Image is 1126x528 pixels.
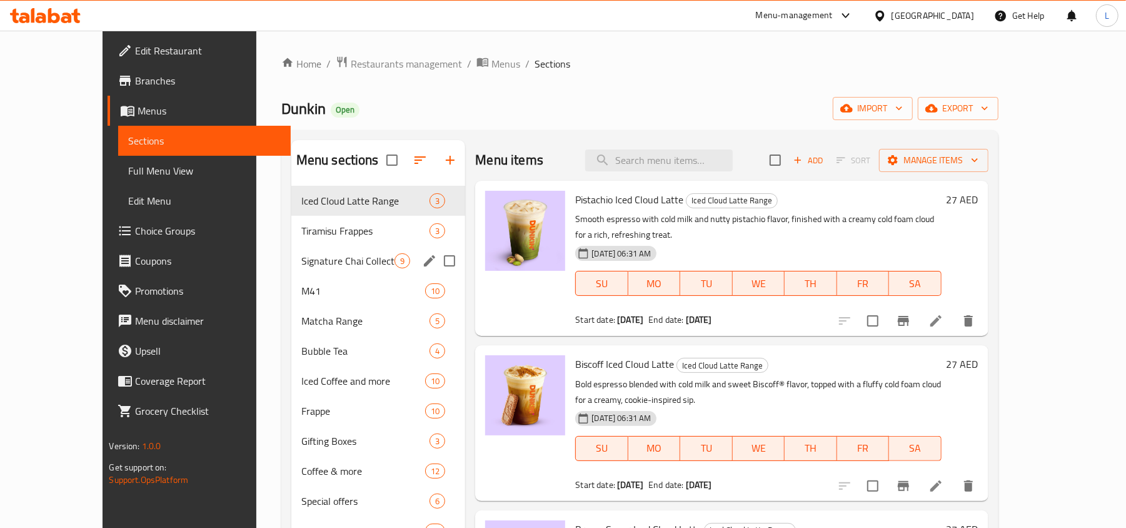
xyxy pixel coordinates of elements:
[648,312,683,328] span: End date:
[575,436,628,461] button: SU
[108,276,291,306] a: Promotions
[281,94,326,123] span: Dunkin
[301,464,425,479] div: Coffee & more
[575,477,615,493] span: Start date:
[336,56,462,72] a: Restaurants management
[535,56,570,71] span: Sections
[947,191,978,208] h6: 27 AED
[476,56,520,72] a: Menus
[379,147,405,173] span: Select all sections
[788,151,828,170] button: Add
[491,56,520,71] span: Menus
[301,223,430,238] div: Tiramisu Frappes
[142,438,161,454] span: 1.0.0
[301,434,430,449] div: Gifting Boxes
[1105,9,1109,23] span: L
[889,436,941,461] button: SA
[351,56,462,71] span: Restaurants management
[686,312,712,328] b: [DATE]
[842,275,884,293] span: FR
[860,473,886,499] span: Select to update
[291,426,466,456] div: Gifting Boxes3
[575,312,615,328] span: Start date:
[586,248,656,260] span: [DATE] 06:31 AM
[575,190,683,209] span: Pistachio Iced Cloud Latte
[118,126,291,156] a: Sections
[291,456,466,486] div: Coffee & more12
[420,251,439,270] button: edit
[301,404,425,419] div: Frappe
[425,404,445,419] div: items
[331,104,359,115] span: Open
[108,36,291,66] a: Edit Restaurant
[108,216,291,246] a: Choice Groups
[738,275,780,293] span: WE
[677,358,768,373] span: Iced Cloud Latte Range
[301,253,395,268] span: Signature Chai Collection
[430,223,445,238] div: items
[291,246,466,276] div: Signature Chai Collection9edit
[685,439,727,457] span: TU
[633,275,675,293] span: MO
[676,358,768,373] div: Iced Cloud Latte Range
[648,477,683,493] span: End date:
[108,66,291,96] a: Branches
[118,156,291,186] a: Full Menu View
[788,151,828,170] span: Add item
[430,494,445,509] div: items
[281,56,998,72] nav: breadcrumb
[837,271,889,296] button: FR
[301,494,430,509] div: Special offers
[435,145,465,175] button: Add section
[425,283,445,298] div: items
[301,313,430,328] span: Matcha Range
[426,465,445,477] span: 12
[575,271,628,296] button: SU
[109,472,188,488] a: Support.OpsPlatform
[686,193,777,208] span: Iced Cloud Latte Range
[326,56,331,71] li: /
[888,306,918,336] button: Branch-specific-item
[135,283,281,298] span: Promotions
[918,97,998,120] button: export
[581,275,623,293] span: SU
[301,343,430,358] div: Bubble Tea
[894,439,936,457] span: SA
[586,412,656,424] span: [DATE] 06:31 AM
[291,366,466,396] div: Iced Coffee and more10
[680,436,732,461] button: TU
[888,471,918,501] button: Branch-specific-item
[680,271,732,296] button: TU
[291,486,466,516] div: Special offers6
[405,145,435,175] span: Sort sections
[291,276,466,306] div: M4110
[485,191,565,271] img: Pistachio Iced Cloud Latte
[892,9,974,23] div: [GEOGRAPHIC_DATA]
[430,435,445,447] span: 3
[425,373,445,388] div: items
[953,306,983,336] button: delete
[685,275,727,293] span: TU
[525,56,530,71] li: /
[430,343,445,358] div: items
[686,193,778,208] div: Iced Cloud Latte Range
[617,477,643,493] b: [DATE]
[837,436,889,461] button: FR
[108,246,291,276] a: Coupons
[301,193,430,208] div: Iced Cloud Latte Range
[430,315,445,327] span: 5
[575,211,941,243] p: Smooth espresso with cold milk and nutty pistachio flavor, finished with a creamy cold foam cloud...
[833,97,913,120] button: import
[135,223,281,238] span: Choice Groups
[108,336,291,366] a: Upsell
[828,151,879,170] span: Select section first
[467,56,471,71] li: /
[733,271,785,296] button: WE
[792,153,825,168] span: Add
[128,133,281,148] span: Sections
[108,96,291,126] a: Menus
[889,153,978,168] span: Manage items
[790,439,832,457] span: TH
